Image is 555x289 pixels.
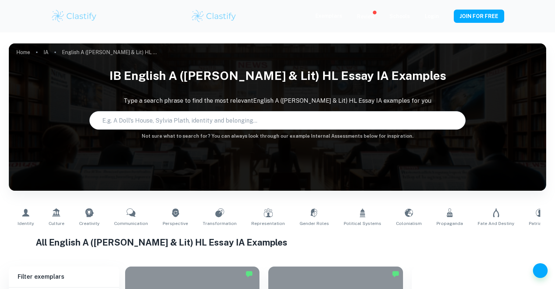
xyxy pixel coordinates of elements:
span: Representation [251,220,285,227]
input: E.g. A Doll's House, Sylvia Plath, identity and belonging... [90,110,451,131]
img: Clastify logo [191,9,237,24]
a: Schools [389,13,410,19]
span: Patriarchy [529,220,551,227]
span: Gender Roles [300,220,329,227]
h1: All English A ([PERSON_NAME] & Lit) HL Essay IA Examples [36,236,519,249]
button: JOIN FOR FREE [454,10,504,23]
p: English A ([PERSON_NAME] & Lit) HL Essay [62,48,158,56]
span: Political Systems [344,220,381,227]
span: Perspective [163,220,188,227]
span: Identity [18,220,34,227]
img: Marked [245,270,253,278]
h6: Filter exemplars [9,267,119,287]
p: Exemplars [315,12,342,20]
span: Fate and Destiny [478,220,514,227]
a: IA [43,47,49,57]
span: Culture [49,220,64,227]
a: Login [425,13,439,19]
a: Home [16,47,30,57]
span: Propaganda [436,220,463,227]
button: Help and Feedback [533,263,548,278]
h1: IB English A ([PERSON_NAME] & Lit) HL Essay IA examples [9,64,546,88]
p: Type a search phrase to find the most relevant English A ([PERSON_NAME] & Lit) HL Essay IA exampl... [9,96,546,105]
span: Communication [114,220,148,227]
h6: Not sure what to search for? You can always look through our example Internal Assessments below f... [9,133,546,140]
img: Marked [392,270,399,278]
span: Transformation [203,220,237,227]
button: Search [454,117,460,123]
p: Review [357,13,375,21]
img: Clastify logo [51,9,98,24]
span: Colonialism [396,220,422,227]
span: Creativity [79,220,99,227]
